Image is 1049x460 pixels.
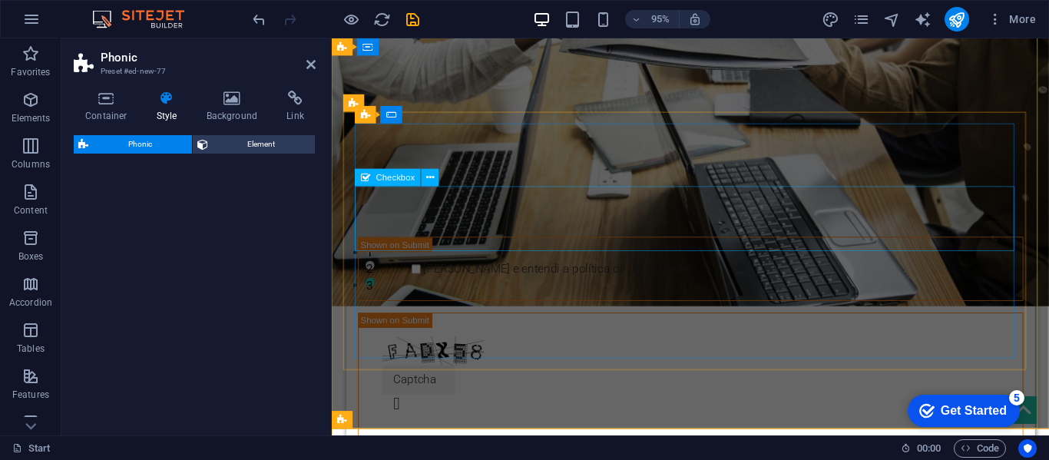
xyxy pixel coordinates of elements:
i: Navigator [883,11,901,28]
h4: Background [195,91,276,123]
button: Click here to leave preview mode and continue editing [342,10,360,28]
i: Publish [948,11,965,28]
span: Phonic [93,135,187,154]
button: Code [954,439,1006,458]
h4: Style [145,91,195,123]
span: : [928,442,930,454]
div: Get Started [45,17,111,31]
p: Features [12,389,49,401]
div: Get Started 5 items remaining, 0% complete [12,8,124,40]
p: Content [14,204,48,217]
span: Code [961,439,999,458]
span: Element [213,135,311,154]
i: Pages (Ctrl+Alt+S) [852,11,870,28]
button: navigator [883,10,902,28]
i: AI Writer [914,11,932,28]
i: Design (Ctrl+Alt+Y) [822,11,839,28]
h6: Session time [901,439,941,458]
h3: Preset #ed-new-77 [101,65,285,78]
div: 5 [114,3,129,18]
button: publish [945,7,969,31]
p: Tables [17,343,45,355]
i: Save (Ctrl+S) [404,11,422,28]
i: On resize automatically adjust zoom level to fit chosen device. [688,12,702,26]
p: Boxes [18,250,44,263]
span: More [988,12,1036,27]
button: 2 [35,234,45,243]
p: Favorites [11,66,50,78]
button: Usercentrics [1018,439,1037,458]
span: 00 00 [917,439,941,458]
h4: Link [275,91,316,123]
button: text_generator [914,10,932,28]
p: Elements [12,112,51,124]
button: Element [193,135,316,154]
h6: 95% [648,10,673,28]
button: reload [372,10,391,28]
button: undo [250,10,268,28]
img: Editor Logo [88,10,204,28]
h4: Container [74,91,145,123]
p: Accordion [9,296,52,309]
button: 95% [625,10,680,28]
h2: Phonic [101,51,316,65]
button: 1 [35,217,45,227]
button: design [822,10,840,28]
button: save [403,10,422,28]
p: Columns [12,158,50,170]
button: pages [852,10,871,28]
span: Checkbox [376,174,415,182]
a: Click to cancel selection. Double-click to open Pages [12,439,51,458]
button: More [981,7,1042,31]
i: Undo: Add element (Ctrl+Z) [250,11,268,28]
button: Phonic [74,135,192,154]
i: Reload page [373,11,391,28]
button: 3 [35,252,45,261]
